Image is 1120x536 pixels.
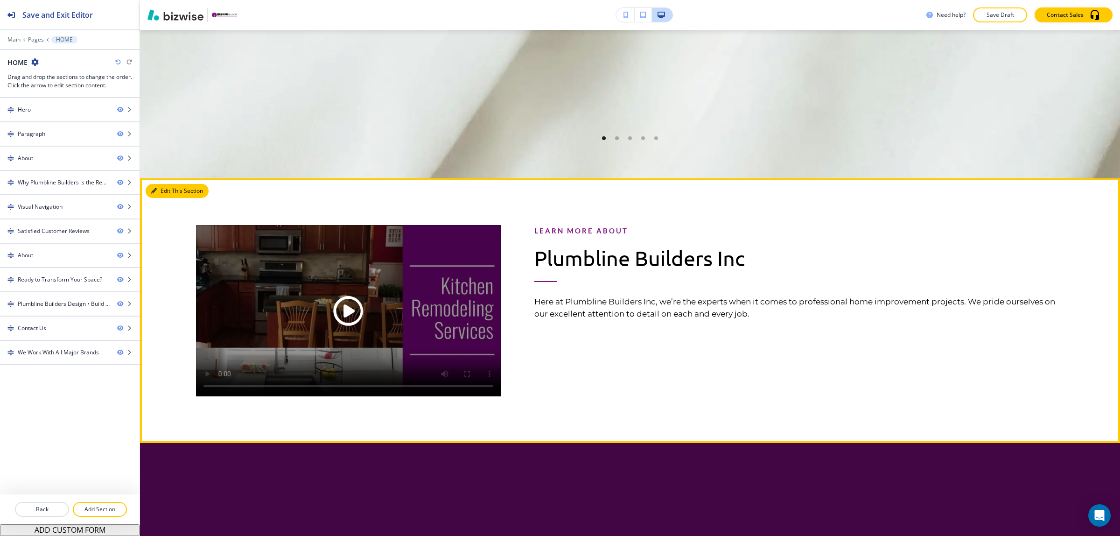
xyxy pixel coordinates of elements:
[18,203,63,211] div: Visual Navigation
[7,131,14,137] img: Drag
[18,178,110,187] div: Why Plumbline Builders is the Remodeling Team for You
[7,252,14,259] img: Drag
[7,73,132,90] h3: Drag and drop the sections to change the order. Click the arrow to edit section content.
[7,204,14,210] img: Drag
[18,227,90,235] div: Satisfied Customer Reviews
[7,179,14,186] img: Drag
[73,502,127,517] button: Add Section
[18,251,33,260] div: About
[534,246,745,270] span: Plumbline Builders Inc
[597,132,610,145] li: Go to slide 1
[196,225,501,396] div: Play button for video with title: undefined
[16,505,68,514] p: Back
[18,324,46,332] div: Contact Us
[610,132,623,145] li: Go to slide 2
[985,11,1015,19] p: Save Draft
[18,130,45,138] div: Paragraph
[7,155,14,162] img: Drag
[937,11,966,19] h3: Need help?
[56,36,73,43] p: HOME
[18,348,99,357] div: We Work With All Major Brands
[147,9,203,21] img: Bizwise Logo
[18,275,102,284] div: Ready to Transform Your Space?
[146,184,209,198] button: Edit This Section
[534,226,628,235] span: Learn More About
[18,300,110,308] div: Plumbline Builders Design • Build • Remodeling
[212,13,237,18] img: Your Logo
[15,502,69,517] button: Back
[7,106,14,113] img: Drag
[7,276,14,283] img: Drag
[22,9,93,21] h2: Save and Exit Editor
[7,36,21,43] button: Main
[74,505,126,514] p: Add Section
[534,296,1064,320] p: Here at Plumbline Builders Inc, we’re the experts when it comes to professional home improvement ...
[1047,11,1084,19] p: Contact Sales
[623,132,637,145] li: Go to slide 3
[7,57,28,67] h2: HOME
[18,106,31,114] div: Hero
[28,36,44,43] button: Pages
[7,349,14,356] img: Drag
[18,154,33,162] div: About
[7,325,14,331] img: Drag
[1035,7,1113,22] button: Contact Sales
[637,132,650,145] li: Go to slide 4
[7,228,14,234] img: Drag
[51,36,77,43] button: HOME
[973,7,1027,22] button: Save Draft
[650,132,663,145] li: Go to slide 5
[1088,504,1111,527] div: Open Intercom Messenger
[7,301,14,307] img: Drag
